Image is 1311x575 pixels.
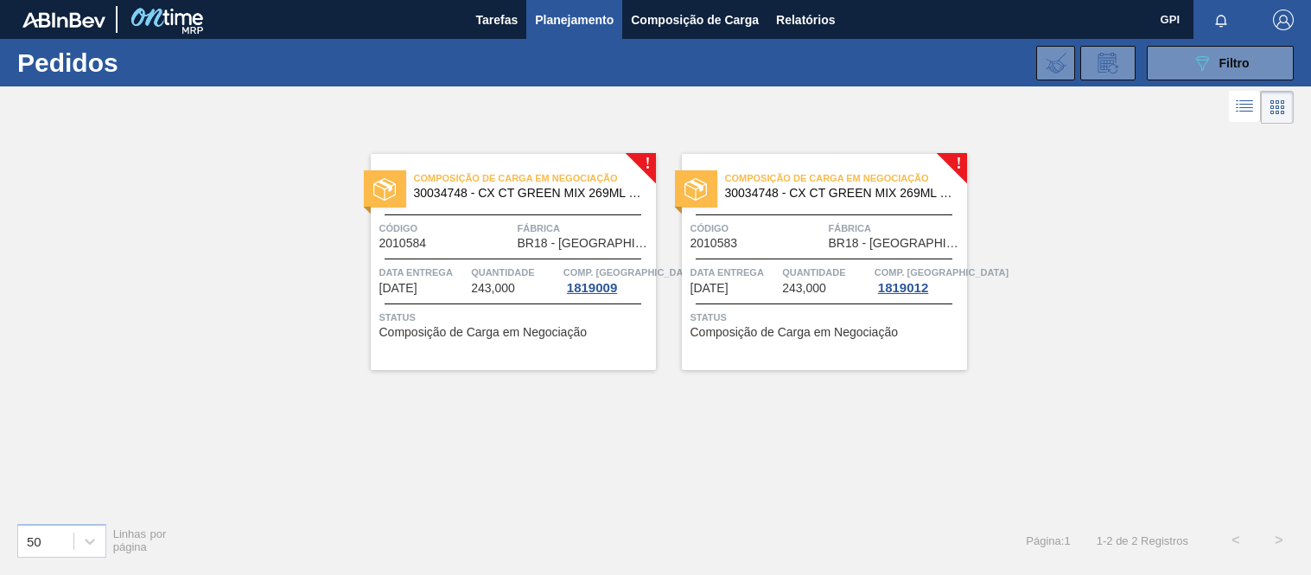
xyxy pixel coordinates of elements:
[1219,56,1250,70] span: Filtro
[691,264,779,281] span: Data entrega
[373,178,396,201] img: status
[379,220,513,237] span: Código
[563,264,652,295] a: Comp. [GEOGRAPHIC_DATA]1819009
[776,10,835,30] span: Relatórios
[1036,46,1075,80] div: Importar Negociações dos Pedidos
[379,264,468,281] span: Data entrega
[875,264,1009,281] span: Comp. Carga
[113,527,167,553] span: Linhas por página
[656,154,967,370] a: !statusComposição de Carga em Negociação30034748 - CX CT GREEN MIX 269ML LT C8Código2010583Fábric...
[725,169,967,187] span: Composição de Carga em Negociação
[829,237,963,250] span: BR18 - Pernambuco
[563,281,620,295] div: 1819009
[725,187,953,200] span: 30034748 - CX CT GREEN MIX 269ML LT C8
[1273,10,1294,30] img: Logout
[691,282,729,295] span: 01/09/2025
[471,264,559,281] span: Quantidade
[829,220,963,237] span: Fábrica
[1080,46,1136,80] div: Solicitação de Revisão de Pedidos
[22,12,105,28] img: TNhmsLtSVTkK8tSr43FrP2fwEKptu5GPRR3wAAAABJRU5ErkJggg==
[782,282,826,295] span: 243,000
[535,10,614,30] span: Planejamento
[631,10,759,30] span: Composição de Carga
[1026,534,1070,547] span: Página : 1
[1229,91,1261,124] div: Visão em Lista
[379,282,417,295] span: 31/08/2025
[1193,8,1249,32] button: Notificações
[17,53,265,73] h1: Pedidos
[379,326,587,339] span: Composição de Carga em Negociação
[475,10,518,30] span: Tarefas
[471,282,515,295] span: 243,000
[414,187,642,200] span: 30034748 - CX CT GREEN MIX 269ML LT C8
[691,237,738,250] span: 2010583
[691,309,963,326] span: Status
[1214,519,1257,562] button: <
[875,264,963,295] a: Comp. [GEOGRAPHIC_DATA]1819012
[1147,46,1294,80] button: Filtro
[782,264,870,281] span: Quantidade
[1261,91,1294,124] div: Visão em Cards
[518,220,652,237] span: Fábrica
[379,309,652,326] span: Status
[691,326,898,339] span: Composição de Carga em Negociação
[1257,519,1301,562] button: >
[414,169,656,187] span: Composição de Carga em Negociação
[563,264,697,281] span: Comp. Carga
[345,154,656,370] a: !statusComposição de Carga em Negociação30034748 - CX CT GREEN MIX 269ML LT C8Código2010584Fábric...
[875,281,932,295] div: 1819012
[518,237,652,250] span: BR18 - Pernambuco
[691,220,824,237] span: Código
[379,237,427,250] span: 2010584
[684,178,707,201] img: status
[1097,534,1188,547] span: 1 - 2 de 2 Registros
[27,533,41,548] div: 50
